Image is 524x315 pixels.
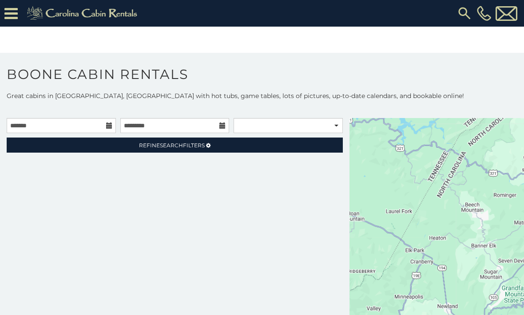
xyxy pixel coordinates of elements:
[139,142,205,149] span: Refine Filters
[22,4,145,22] img: Khaki-logo.png
[7,138,343,153] a: RefineSearchFilters
[475,6,493,21] a: [PHONE_NUMBER]
[457,5,472,21] img: search-regular.svg
[160,142,183,149] span: Search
